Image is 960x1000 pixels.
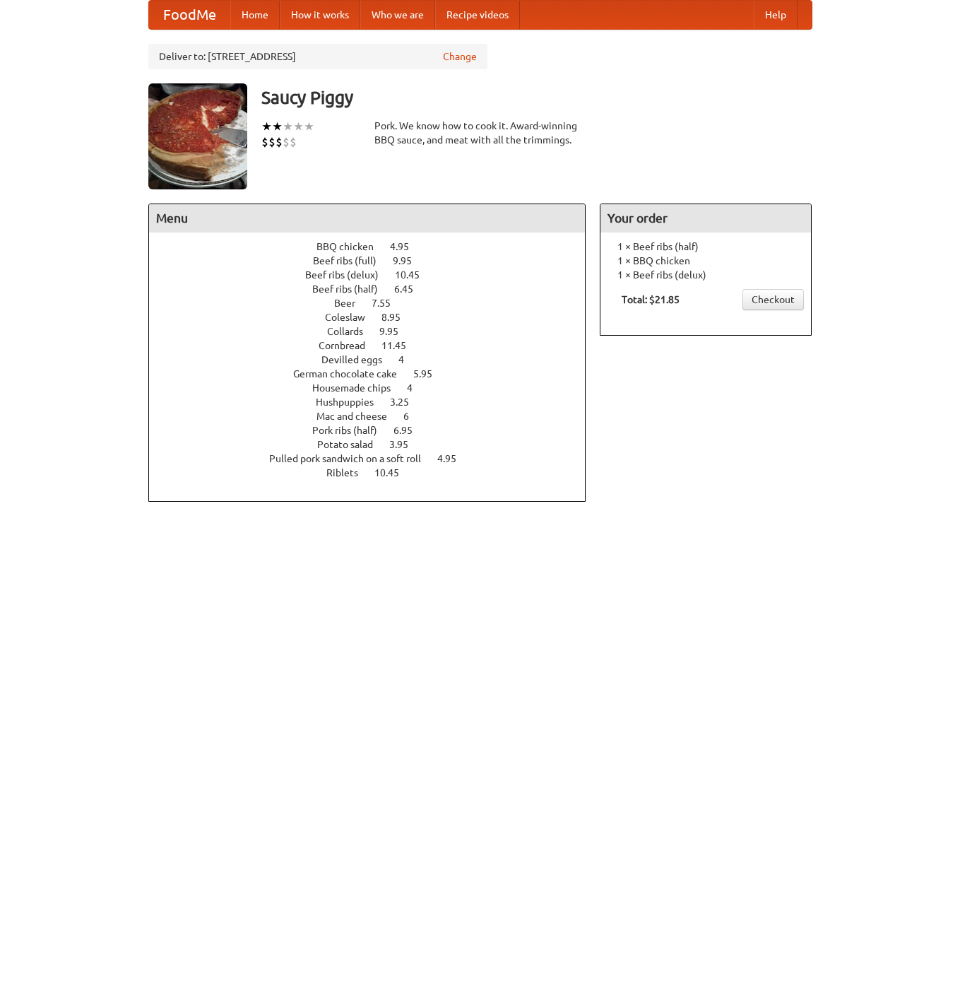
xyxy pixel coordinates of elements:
[269,453,435,464] span: Pulled pork sandwich on a soft roll
[316,241,388,252] span: BBQ chicken
[312,382,439,394] a: Housemade chips 4
[393,255,426,266] span: 9.95
[313,255,438,266] a: Beef ribs (full) 9.95
[230,1,280,29] a: Home
[321,354,396,365] span: Devilled eggs
[293,368,411,380] span: German chocolate cake
[317,439,434,450] a: Potato salad 3.95
[305,269,446,281] a: Beef ribs (delux) 10.45
[390,396,423,408] span: 3.25
[316,396,388,408] span: Hushpuppies
[261,83,812,112] h3: Saucy Piggy
[742,289,804,310] a: Checkout
[321,354,430,365] a: Devilled eggs 4
[316,241,435,252] a: BBQ chicken 4.95
[403,411,423,422] span: 6
[261,119,272,134] li: ★
[374,467,413,478] span: 10.45
[290,134,297,150] li: $
[390,241,423,252] span: 4.95
[360,1,435,29] a: Who we are
[393,425,427,436] span: 6.95
[600,204,811,233] h4: Your order
[754,1,798,29] a: Help
[316,411,401,422] span: Mac and cheese
[316,411,435,422] a: Mac and cheese 6
[394,283,427,295] span: 6.45
[608,268,804,282] li: 1 × Beef ribs (delux)
[398,354,418,365] span: 4
[280,1,360,29] a: How it works
[379,326,413,337] span: 9.95
[327,326,377,337] span: Collards
[381,340,420,351] span: 11.45
[261,134,268,150] li: $
[372,298,405,309] span: 7.55
[313,255,391,266] span: Beef ribs (full)
[312,382,405,394] span: Housemade chips
[293,368,458,380] a: German chocolate cake 5.95
[389,439,422,450] span: 3.95
[305,269,393,281] span: Beef ribs (delux)
[268,134,275,150] li: $
[325,312,379,323] span: Coleslaw
[293,119,304,134] li: ★
[272,119,283,134] li: ★
[443,49,477,64] a: Change
[149,204,586,233] h4: Menu
[148,44,487,69] div: Deliver to: [STREET_ADDRESS]
[327,326,425,337] a: Collards 9.95
[326,467,372,478] span: Riblets
[312,425,391,436] span: Pork ribs (half)
[319,340,432,351] a: Cornbread 11.45
[608,254,804,268] li: 1 × BBQ chicken
[326,467,425,478] a: Riblets 10.45
[269,453,482,464] a: Pulled pork sandwich on a soft roll 4.95
[334,298,369,309] span: Beer
[413,368,446,380] span: 5.95
[374,119,586,147] div: Pork. We know how to cook it. Award-winning BBQ sauce, and meat with all the trimmings.
[395,269,434,281] span: 10.45
[334,298,417,309] a: Beer 7.55
[283,134,290,150] li: $
[316,396,435,408] a: Hushpuppies 3.25
[319,340,379,351] span: Cornbread
[283,119,293,134] li: ★
[325,312,427,323] a: Coleslaw 8.95
[304,119,314,134] li: ★
[312,283,439,295] a: Beef ribs (half) 6.45
[381,312,415,323] span: 8.95
[437,453,470,464] span: 4.95
[312,425,439,436] a: Pork ribs (half) 6.95
[622,294,680,305] b: Total: $21.85
[275,134,283,150] li: $
[608,240,804,254] li: 1 × Beef ribs (half)
[149,1,230,29] a: FoodMe
[148,83,247,189] img: angular.jpg
[312,283,392,295] span: Beef ribs (half)
[435,1,520,29] a: Recipe videos
[407,382,427,394] span: 4
[317,439,387,450] span: Potato salad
